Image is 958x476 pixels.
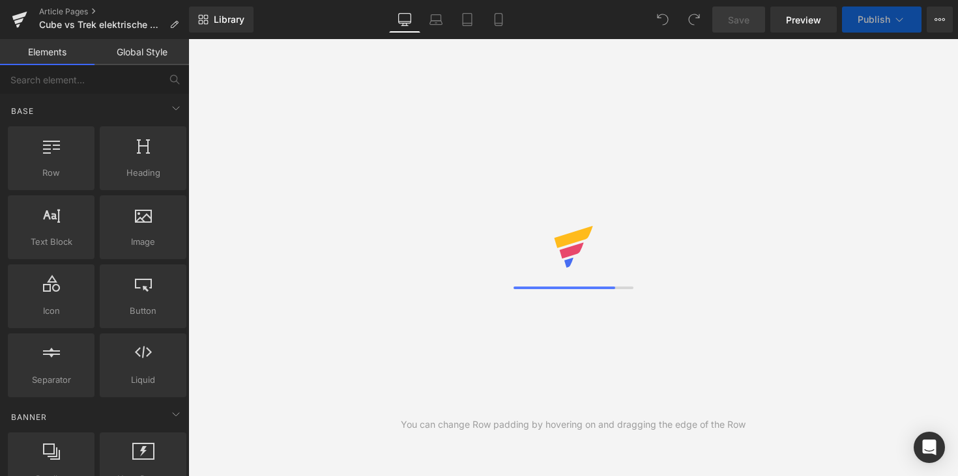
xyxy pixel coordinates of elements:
span: Banner [10,411,48,423]
button: More [927,7,953,33]
a: New Library [189,7,254,33]
a: Global Style [94,39,189,65]
a: Desktop [389,7,420,33]
span: Separator [12,373,91,387]
button: Redo [681,7,707,33]
span: Button [104,304,182,318]
button: Publish [842,7,922,33]
a: Tablet [452,7,483,33]
a: Article Pages [39,7,189,17]
span: Heading [104,166,182,180]
span: Preview [786,13,821,27]
span: Liquid [104,373,182,387]
a: Mobile [483,7,514,33]
span: Save [728,13,749,27]
span: Publish [858,14,890,25]
span: Row [12,166,91,180]
a: Preview [770,7,837,33]
span: Text Block [12,235,91,249]
a: Laptop [420,7,452,33]
button: Undo [650,7,676,33]
span: Image [104,235,182,249]
div: Open Intercom Messenger [914,432,945,463]
span: Cube vs Trek elektrische mountainbikes, welke kiezen? [39,20,164,30]
div: You can change Row padding by hovering on and dragging the edge of the Row [401,417,746,432]
span: Icon [12,304,91,318]
span: Base [10,105,35,117]
span: Library [214,14,244,25]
